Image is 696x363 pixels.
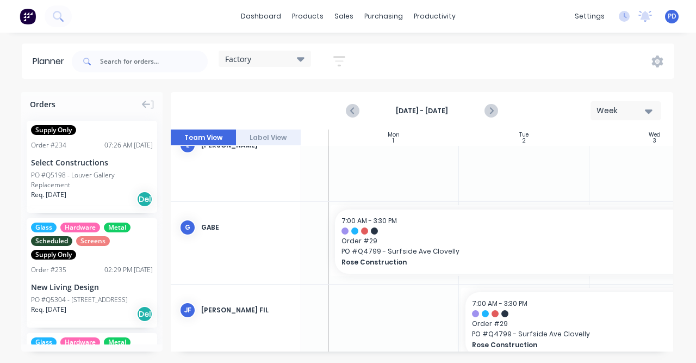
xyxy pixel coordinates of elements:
[388,132,400,138] div: Mon
[171,130,236,146] button: Team View
[368,106,476,116] strong: [DATE] - [DATE]
[31,281,153,293] div: New Living Design
[179,219,196,236] div: G
[20,8,36,24] img: Factory
[100,51,208,72] input: Search for orders...
[472,299,527,308] span: 7:00 AM - 3:30 PM
[104,337,130,347] span: Metal
[60,337,100,347] span: Hardware
[179,302,196,318] div: JF
[329,8,359,24] div: sales
[31,265,66,275] div: Order # 235
[31,250,76,260] span: Supply Only
[31,170,153,190] div: PO #Q5198 - Louver Gallery Replacement
[104,140,153,150] div: 07:26 AM [DATE]
[519,132,529,138] div: Tue
[201,223,292,232] div: Gabe
[33,55,70,68] div: Planner
[31,295,128,305] div: PO #Q5304 - [STREET_ADDRESS]
[201,305,292,315] div: [PERSON_NAME] Fil
[31,125,76,135] span: Supply Only
[104,223,130,232] span: Metal
[136,191,153,207] div: Del
[393,138,394,144] div: 1
[31,236,72,246] span: Scheduled
[31,305,66,315] span: Req. [DATE]
[569,8,610,24] div: settings
[31,337,57,347] span: Glass
[523,138,526,144] div: 2
[341,216,397,225] span: 7:00 AM - 3:30 PM
[359,8,408,24] div: purchasing
[649,132,661,138] div: Wed
[60,223,100,232] span: Hardware
[31,223,57,232] span: Glass
[30,99,55,110] span: Orders
[104,265,153,275] div: 02:29 PM [DATE]
[225,53,251,65] span: Factory
[408,8,461,24] div: productivity
[235,8,287,24] a: dashboard
[287,8,329,24] div: products
[31,190,66,200] span: Req. [DATE]
[652,138,656,144] div: 3
[76,236,110,246] span: Screens
[668,11,676,21] span: PD
[236,130,301,146] button: Label View
[31,157,153,168] div: Select Constructions
[591,101,661,120] button: Week
[596,105,647,116] div: Week
[31,140,66,150] div: Order # 234
[136,306,153,322] div: Del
